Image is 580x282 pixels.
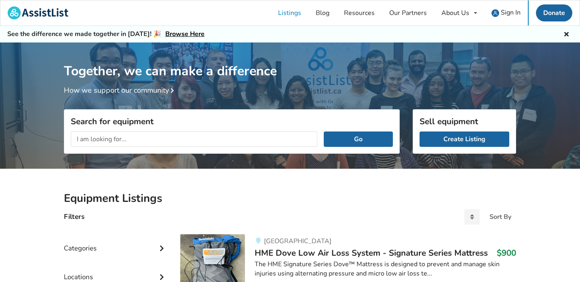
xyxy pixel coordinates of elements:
[536,4,572,21] a: Donate
[420,131,509,147] a: Create Listing
[441,10,469,16] div: About Us
[165,30,205,38] a: Browse Here
[484,0,528,25] a: user icon Sign In
[255,247,488,259] span: HME Dove Low Air Loss System - Signature Series Mattress
[264,237,331,246] span: [GEOGRAPHIC_DATA]
[255,260,516,278] div: The HME Signature Series Dove™ Mattress is designed to prevent and manage skin injuries using alt...
[7,30,205,38] h5: See the difference we made together in [DATE]! 🎉
[308,0,337,25] a: Blog
[420,116,509,127] h3: Sell equipment
[64,191,516,206] h2: Equipment Listings
[271,0,308,25] a: Listings
[64,85,177,95] a: How we support our community
[64,212,84,221] h4: Filters
[491,9,499,17] img: user icon
[501,8,521,17] span: Sign In
[64,42,516,79] h1: Together, we can make a difference
[8,6,68,19] img: assistlist-logo
[71,116,393,127] h3: Search for equipment
[489,214,511,220] div: Sort By
[64,228,167,257] div: Categories
[382,0,434,25] a: Our Partners
[324,131,393,147] button: Go
[71,131,317,147] input: I am looking for...
[497,248,516,258] h3: $900
[337,0,382,25] a: Resources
